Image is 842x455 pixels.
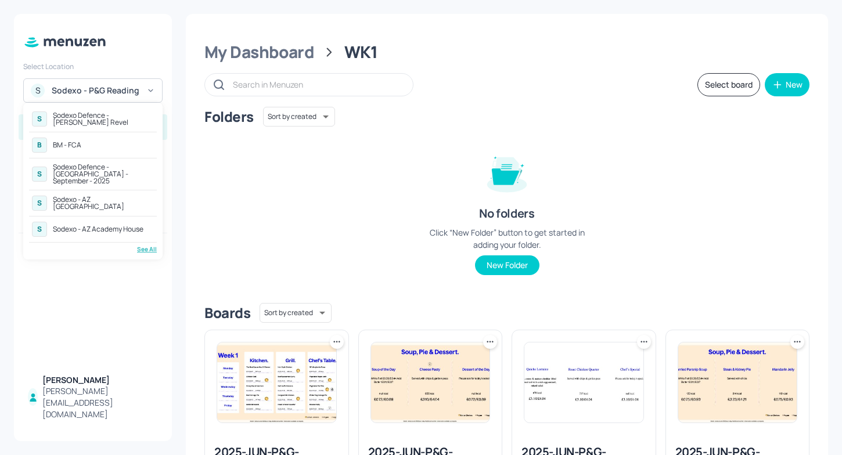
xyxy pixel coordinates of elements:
div: S [32,196,47,211]
div: Sodexo Defence - [PERSON_NAME] Revel [53,112,154,126]
div: See All [29,245,157,254]
div: S [32,167,47,182]
div: Sodexo Defence - [GEOGRAPHIC_DATA] - September - 2025 [53,164,154,185]
div: B [32,138,47,153]
div: S [32,111,47,127]
div: BM - FCA [53,142,81,149]
div: S [32,222,47,237]
div: Sodexo - AZ Academy House [53,226,143,233]
div: Sodexo - AZ [GEOGRAPHIC_DATA] [53,196,154,210]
